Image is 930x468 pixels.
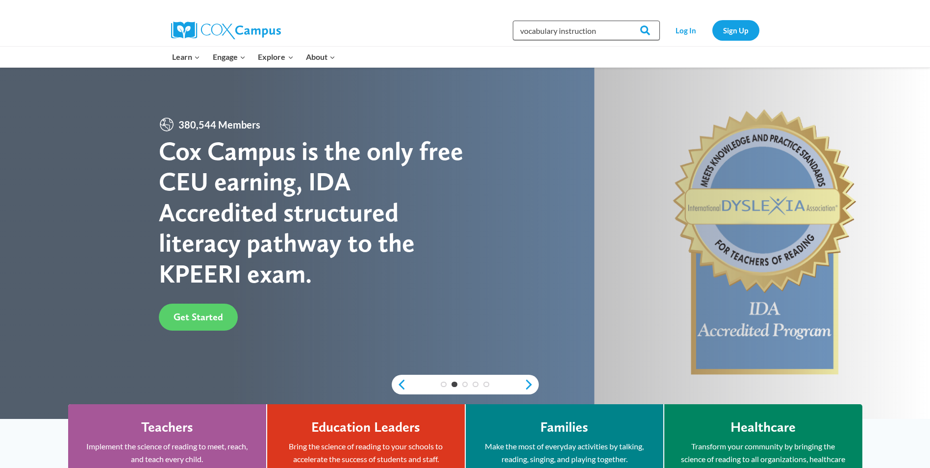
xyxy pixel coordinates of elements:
[473,382,478,388] a: 4
[159,304,238,331] a: Get Started
[171,22,281,39] img: Cox Campus
[462,382,468,388] a: 3
[730,419,796,436] h4: Healthcare
[441,382,447,388] a: 1
[166,47,207,67] button: Child menu of Learn
[540,419,588,436] h4: Families
[300,47,342,67] button: Child menu of About
[311,419,420,436] h4: Education Leaders
[206,47,252,67] button: Child menu of Engage
[252,47,300,67] button: Child menu of Explore
[483,382,489,388] a: 5
[665,20,759,40] nav: Secondary Navigation
[513,21,660,40] input: Search Cox Campus
[159,136,465,289] div: Cox Campus is the only free CEU earning, IDA Accredited structured literacy pathway to the KPEERI...
[712,20,759,40] a: Sign Up
[83,440,251,465] p: Implement the science of reading to meet, reach, and teach every child.
[665,20,707,40] a: Log In
[524,379,539,390] a: next
[175,117,264,132] span: 380,544 Members
[166,47,342,67] nav: Primary Navigation
[452,382,457,388] a: 2
[480,440,649,465] p: Make the most of everyday activities by talking, reading, singing, and playing together.
[392,379,406,390] a: previous
[174,311,223,323] span: Get Started
[141,419,193,436] h4: Teachers
[282,440,450,465] p: Bring the science of reading to your schools to accelerate the success of students and staff.
[392,375,539,394] div: content slider buttons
